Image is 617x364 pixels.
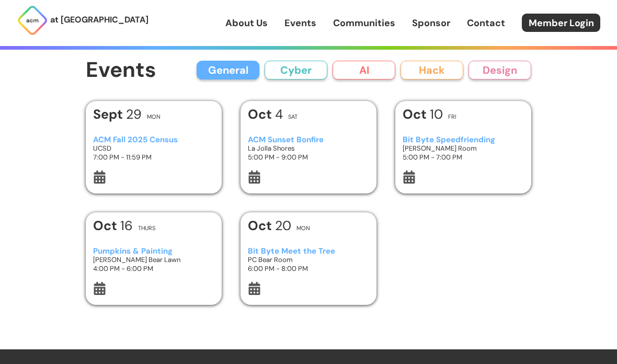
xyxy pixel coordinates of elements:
[467,16,505,30] a: Contact
[17,5,48,36] img: ACM Logo
[93,144,215,153] h3: UCSD
[138,225,155,231] h2: Thurs
[248,144,370,153] h3: La Jolla Shores
[225,16,268,30] a: About Us
[50,13,148,27] p: at [GEOGRAPHIC_DATA]
[93,135,215,144] h3: ACM Fall 2025 Census
[296,225,310,231] h2: Mon
[248,135,370,144] h3: ACM Sunset Bonfire
[401,61,463,79] button: Hack
[248,264,370,273] h3: 6:00 PM - 8:00 PM
[448,114,456,120] h2: Fri
[93,264,215,273] h3: 4:00 PM - 6:00 PM
[93,153,215,162] h3: 7:00 PM - 11:59 PM
[284,16,316,30] a: Events
[248,153,370,162] h3: 5:00 PM - 9:00 PM
[288,114,298,120] h2: Sat
[403,135,524,144] h3: Bit Byte Speedfriending
[248,219,291,232] h1: 20
[93,247,215,256] h3: Pumpkins & Painting
[403,144,524,153] h3: [PERSON_NAME] Room
[93,217,120,234] b: Oct
[333,16,395,30] a: Communities
[469,61,531,79] button: Design
[147,114,161,120] h2: Mon
[93,108,142,121] h1: 29
[412,16,450,30] a: Sponsor
[86,59,156,82] h1: Events
[265,61,327,79] button: Cyber
[248,217,275,234] b: Oct
[403,106,430,123] b: Oct
[93,255,215,264] h3: [PERSON_NAME] Bear Lawn
[93,106,126,123] b: Sept
[197,61,259,79] button: General
[248,106,275,123] b: Oct
[333,61,395,79] button: AI
[248,255,370,264] h3: PC Bear Room
[522,14,600,32] a: Member Login
[403,153,524,162] h3: 5:00 PM - 7:00 PM
[248,108,283,121] h1: 4
[403,108,443,121] h1: 10
[17,5,148,36] a: at [GEOGRAPHIC_DATA]
[248,247,370,256] h3: Bit Byte Meet the Tree
[93,219,133,232] h1: 16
